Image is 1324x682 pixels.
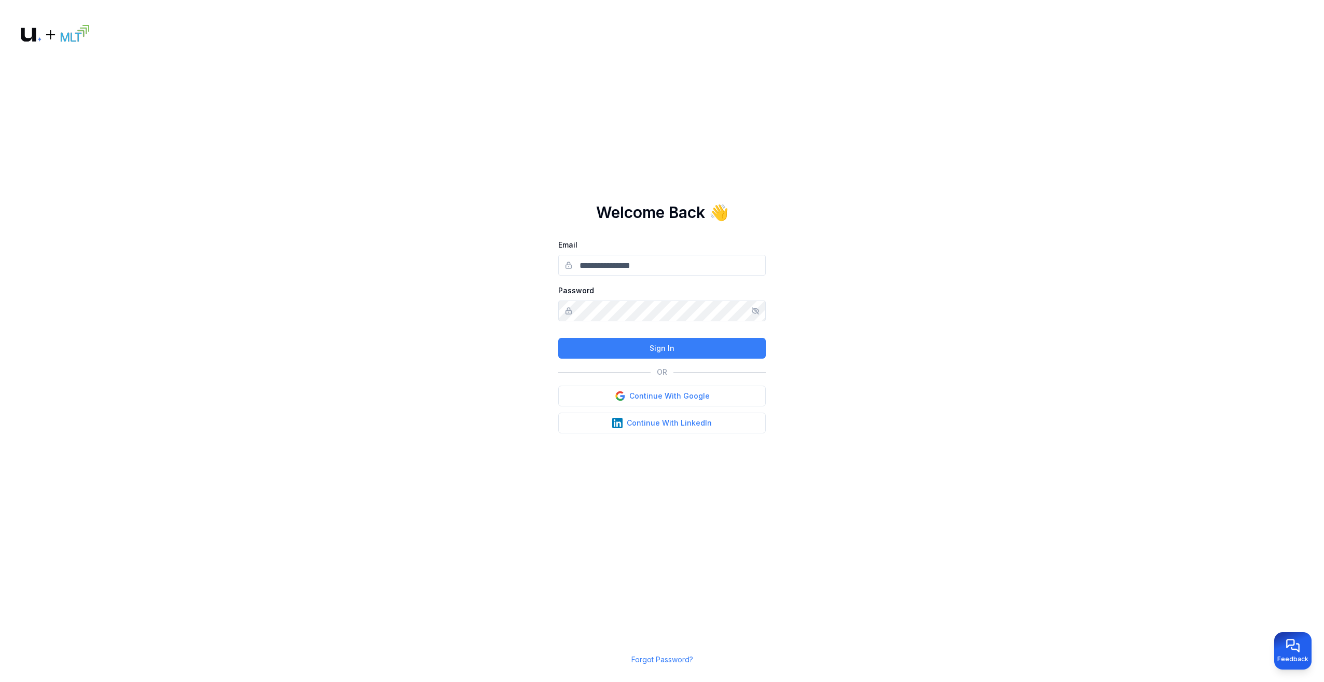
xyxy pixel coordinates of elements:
h1: Welcome Back 👋 [596,203,728,222]
p: OR [657,367,667,377]
label: Password [558,286,594,295]
button: Show/hide password [751,307,760,315]
button: Provide feedback [1274,632,1312,670]
label: Email [558,240,577,249]
a: Forgot Password? [631,655,693,664]
button: Sign In [558,338,766,359]
button: Continue With LinkedIn [558,413,766,433]
button: Continue With Google [558,386,766,406]
img: Logo [21,25,89,45]
span: Feedback [1277,655,1308,663]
